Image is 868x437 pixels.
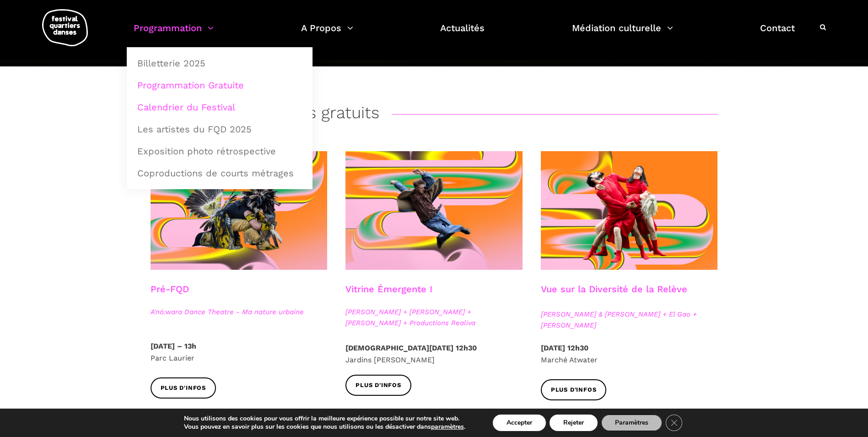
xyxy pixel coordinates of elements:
button: Accepter [493,415,546,431]
button: Paramètres [601,415,662,431]
p: Vous pouvez en savoir plus sur les cookies que nous utilisons ou les désactiver dans . [184,423,465,431]
button: Rejeter [550,415,598,431]
strong: [DEMOGRAPHIC_DATA][DATE] 12h30 [345,344,477,352]
p: Marché Atwater [541,342,718,366]
h3: Pré-FQD [151,284,189,306]
span: [PERSON_NAME] + [PERSON_NAME] + [PERSON_NAME] + Productions Realiva [345,306,523,328]
a: Plus d'infos [151,377,216,398]
h3: Vitrine Émergente I [345,284,432,306]
a: Plus d'infos [541,379,607,400]
a: Actualités [440,20,485,47]
a: Exposition photo rétrospective [132,141,307,162]
button: paramètres [431,423,464,431]
a: Programmation Gratuite [132,75,307,96]
a: Les artistes du FQD 2025 [132,119,307,140]
button: Close GDPR Cookie Banner [666,415,682,431]
a: Calendrier du Festival [132,97,307,118]
span: Plus d'infos [161,383,206,393]
p: Parc Laurier [151,340,328,364]
span: A'nó:wara Dance Theatre - Ma nature urbaine [151,306,328,317]
a: A Propos [301,20,353,47]
a: Plus d'infos [345,375,411,395]
a: Contact [760,20,795,47]
a: Billetterie 2025 [132,53,307,74]
a: Programmation [134,20,214,47]
img: logo-fqd-med [42,9,88,46]
strong: [DATE] 12h30 [541,344,588,352]
p: Jardins [PERSON_NAME] [345,342,523,366]
p: Nous utilisons des cookies pour vous offrir la meilleure expérience possible sur notre site web. [184,415,465,423]
a: Médiation culturelle [572,20,673,47]
strong: [DATE] – 13h [151,342,196,350]
a: Coproductions de courts métrages [132,163,307,184]
span: Plus d'infos [551,385,597,395]
h3: Vue sur la Diversité de la Relève [541,284,687,306]
span: [PERSON_NAME] & [PERSON_NAME] + El Gao + [PERSON_NAME] [541,309,718,331]
span: Plus d'infos [356,381,401,390]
